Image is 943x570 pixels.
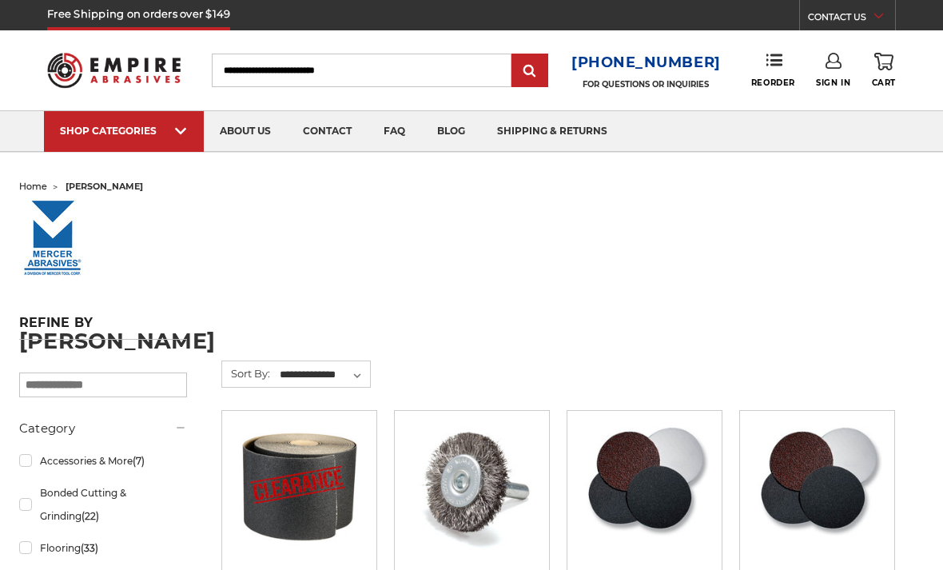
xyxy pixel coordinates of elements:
[233,422,365,554] a: CLEARANCE 12" x 50 YD Silicon Carbide Floor Sanding Roll - 40 Grit
[808,8,895,30] a: CONTACT US
[580,422,710,550] img: Silicon Carbide 8" Hook & Loop Edger Discs
[872,53,896,88] a: Cart
[872,78,896,88] span: Cart
[751,53,795,87] a: Reorder
[277,363,370,387] select: Sort By:
[408,422,535,550] img: Crimped Wire Wheel with Shank Non Magnetic
[421,111,481,152] a: blog
[481,111,623,152] a: shipping & returns
[19,479,187,530] a: Bonded Cutting & Grinding
[222,361,270,385] label: Sort By:
[19,447,187,475] a: Accessories & More
[19,181,47,192] a: home
[19,534,187,562] a: Flooring
[514,55,546,87] input: Submit
[753,422,882,550] img: Silicon Carbide 7" Hook & Loop Edger Discs
[751,78,795,88] span: Reorder
[287,111,368,152] a: contact
[19,315,187,340] h5: Refine by
[66,181,143,192] span: [PERSON_NAME]
[19,330,924,352] h1: [PERSON_NAME]
[368,111,421,152] a: faq
[571,79,721,90] p: FOR QUESTIONS OR INQUIRIES
[82,510,99,522] span: (22)
[406,422,538,554] a: Crimped Wire Wheel with Shank Non Magnetic
[235,422,363,550] img: CLEARANCE 12" x 50 YD Silicon Carbide Floor Sanding Roll - 40 Grit
[60,125,188,137] div: SHOP CATEGORIES
[816,78,850,88] span: Sign In
[204,111,287,152] a: about us
[47,44,181,96] img: Empire Abrasives
[19,419,187,438] h5: Category
[579,422,710,554] a: Silicon Carbide 8" Hook & Loop Edger Discs
[19,198,87,278] img: mercerlogo_1427640391__81402.original.jpg
[133,455,145,467] span: (7)
[751,422,883,554] a: Silicon Carbide 7" Hook & Loop Edger Discs
[571,51,721,74] a: [PHONE_NUMBER]
[81,542,98,554] span: (33)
